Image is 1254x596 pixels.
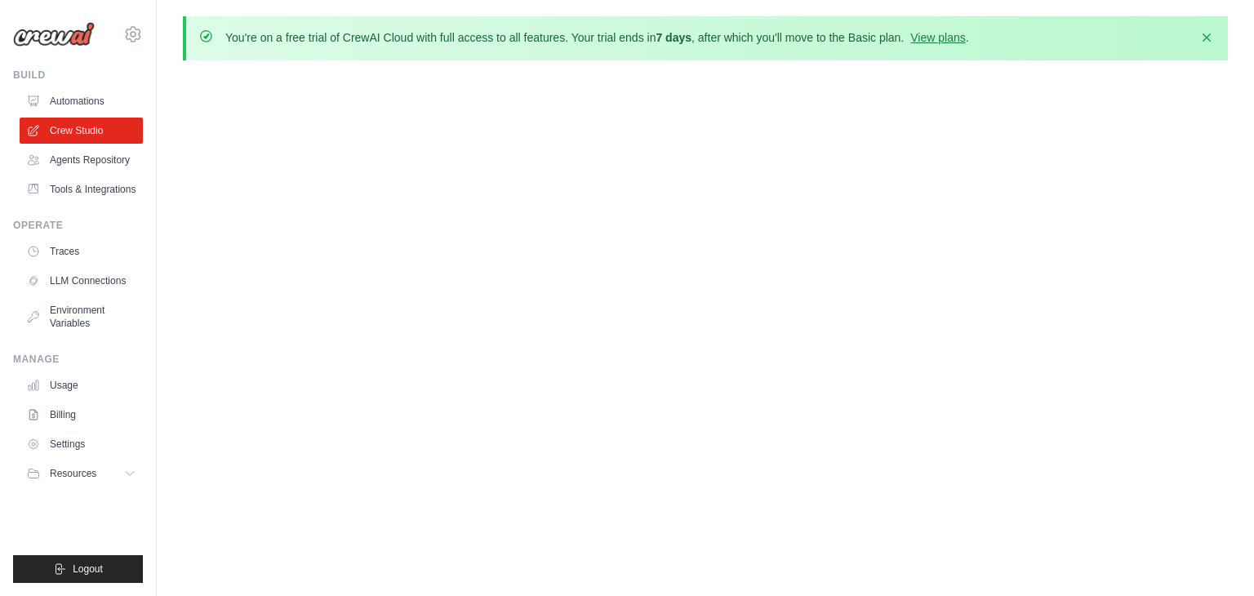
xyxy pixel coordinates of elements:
[50,467,96,480] span: Resources
[13,69,143,82] div: Build
[73,563,103,576] span: Logout
[13,219,143,232] div: Operate
[20,176,143,202] a: Tools & Integrations
[20,297,143,336] a: Environment Variables
[13,555,143,583] button: Logout
[20,118,143,144] a: Crew Studio
[656,31,691,44] strong: 7 days
[20,460,143,487] button: Resources
[20,88,143,114] a: Automations
[910,31,965,44] a: View plans
[13,22,95,47] img: Logo
[20,402,143,428] a: Billing
[20,238,143,265] a: Traces
[225,29,969,46] p: You're on a free trial of CrewAI Cloud with full access to all features. Your trial ends in , aft...
[20,268,143,294] a: LLM Connections
[20,372,143,398] a: Usage
[20,431,143,457] a: Settings
[13,353,143,366] div: Manage
[20,147,143,173] a: Agents Repository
